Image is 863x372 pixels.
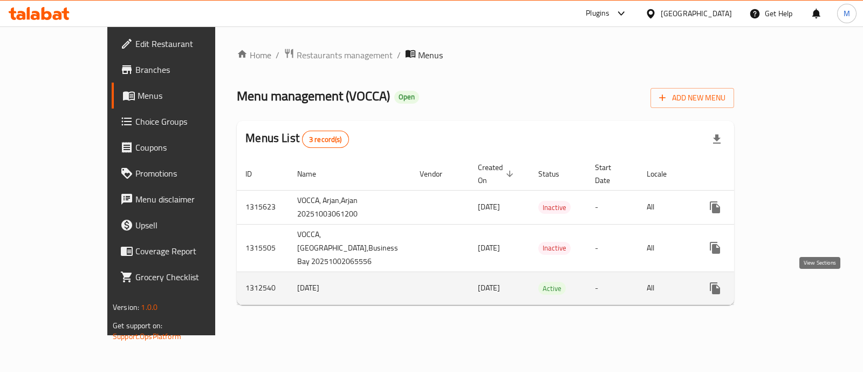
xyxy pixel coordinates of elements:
[113,319,162,333] span: Get support on:
[538,282,566,295] span: Active
[112,109,251,134] a: Choice Groups
[113,300,139,314] span: Version:
[237,272,289,305] td: 1312540
[844,8,850,19] span: M
[237,190,289,224] td: 1315623
[728,194,754,220] button: Change Status
[586,272,638,305] td: -
[135,245,243,258] span: Coverage Report
[135,115,243,128] span: Choice Groups
[237,158,814,305] table: enhanced table
[297,167,330,180] span: Name
[135,193,243,206] span: Menu disclaimer
[661,8,732,19] div: [GEOGRAPHIC_DATA]
[112,212,251,238] a: Upsell
[420,167,456,180] span: Vendor
[112,238,251,264] a: Coverage Report
[245,130,348,148] h2: Menus List
[135,141,243,154] span: Coupons
[650,88,734,108] button: Add New Menu
[647,167,681,180] span: Locale
[418,49,443,62] span: Menus
[135,219,243,232] span: Upsell
[694,158,814,191] th: Actions
[704,126,730,152] div: Export file
[237,48,734,62] nav: breadcrumb
[112,134,251,160] a: Coupons
[586,190,638,224] td: -
[112,57,251,83] a: Branches
[135,270,243,283] span: Grocery Checklist
[112,31,251,57] a: Edit Restaurant
[112,264,251,290] a: Grocery Checklist
[538,242,571,254] span: Inactive
[303,134,348,145] span: 3 record(s)
[595,161,625,187] span: Start Date
[297,49,393,62] span: Restaurants management
[538,201,571,214] span: Inactive
[394,91,419,104] div: Open
[702,275,728,301] button: more
[638,190,694,224] td: All
[237,84,390,108] span: Menu management ( VOCCA )
[289,190,411,224] td: VOCCA, Arjan,Arjan 20251003061200
[135,37,243,50] span: Edit Restaurant
[638,224,694,272] td: All
[112,186,251,212] a: Menu disclaimer
[112,83,251,109] a: Menus
[394,92,419,102] span: Open
[302,131,349,148] div: Total records count
[538,167,573,180] span: Status
[289,224,411,272] td: VOCCA, [GEOGRAPHIC_DATA],Business Bay 20251002065556
[397,49,401,62] li: /
[289,272,411,305] td: [DATE]
[586,7,609,20] div: Plugins
[113,329,181,343] a: Support.OpsPlatform
[478,161,517,187] span: Created On
[276,49,279,62] li: /
[478,241,500,255] span: [DATE]
[237,49,271,62] a: Home
[478,200,500,214] span: [DATE]
[538,242,571,255] div: Inactive
[135,63,243,76] span: Branches
[112,160,251,186] a: Promotions
[284,48,393,62] a: Restaurants management
[702,235,728,261] button: more
[586,224,638,272] td: -
[245,167,266,180] span: ID
[141,300,157,314] span: 1.0.0
[237,224,289,272] td: 1315505
[702,194,728,220] button: more
[659,91,725,105] span: Add New Menu
[135,167,243,180] span: Promotions
[638,272,694,305] td: All
[138,89,243,102] span: Menus
[478,281,500,295] span: [DATE]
